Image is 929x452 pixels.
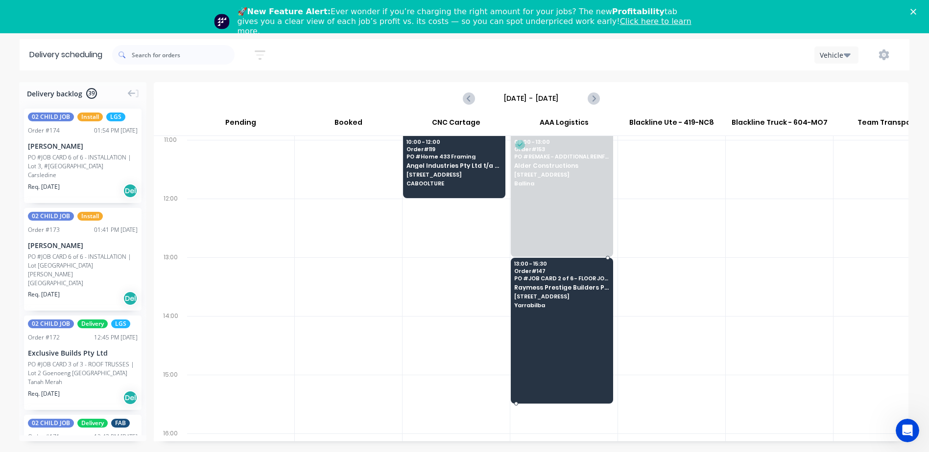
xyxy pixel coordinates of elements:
[28,240,138,250] div: [PERSON_NAME]
[94,226,138,234] div: 01:41 PM [DATE]
[28,252,138,279] div: PO #JOB CARD 6 of 6 - INSTALLATION | Lot [GEOGRAPHIC_DATA][PERSON_NAME]
[406,162,501,169] span: Angel Industries Pty Ltd t/a Teeny Tiny Homes
[514,181,609,186] span: Ballina
[238,7,700,36] div: 🚀 Ever wonder if you’re charging the right amount for your jobs? The new tab gives you a clear vi...
[94,126,138,135] div: 01:54 PM [DATE]
[214,14,230,29] img: Profile image for Team
[514,302,609,308] span: Yarrabilba
[406,139,501,145] span: 10:00 - 12:00
[726,114,833,136] div: Blackline Truck - 604-MO7
[514,294,609,299] span: [STREET_ADDRESS]
[132,45,235,65] input: Search for orders
[514,172,609,178] span: [STREET_ADDRESS]
[123,291,138,306] div: Del
[111,319,130,328] span: LGS
[247,7,331,16] b: New Feature Alert:
[111,419,130,428] span: FAB
[20,39,112,70] div: Delivery scheduling
[896,419,919,442] iframe: Intercom live chat
[154,193,187,251] div: 12:00
[28,171,138,180] div: Carsledine
[28,182,60,191] span: Req. [DATE]
[514,139,609,145] span: 06:00 - 13:00
[28,290,60,299] span: Req. [DATE]
[406,181,501,186] span: CABOOLTURE
[77,113,103,121] span: Install
[94,432,138,441] div: 12:43 PM [DATE]
[28,389,60,398] span: Req. [DATE]
[28,378,138,386] div: Tanah Merah
[28,360,138,378] div: PO #JOB CARD 3 of 3 - ROOF TRUSSES | Lot 2 Goenoeng [GEOGRAPHIC_DATA]
[514,146,609,152] span: Order # 153
[406,172,501,178] span: [STREET_ADDRESS]
[612,7,665,16] b: Profitability
[28,319,74,328] span: 02 CHILD JOB
[123,183,138,198] div: Del
[514,275,609,281] span: PO # JOB CARD 2 of 6 - FLOOR JOISTS
[28,153,138,171] div: PO #JOB CARD 6 of 6 - INSTALLATION | Lot 3, #[GEOGRAPHIC_DATA]
[510,114,618,136] div: AAA Logistics
[154,251,187,310] div: 13:00
[514,154,609,159] span: PO # REMAKE - ADDITIONAL REINFORCING ITEMS (TRUSS)
[27,89,82,99] span: Delivery backlog
[514,284,609,291] span: Raymess Prestige Builders Pty Ltd
[514,268,609,274] span: Order # 147
[814,46,858,64] button: Vehicle
[28,212,74,221] span: 02 CHILD JOB
[910,9,920,15] div: Close
[86,88,97,99] span: 39
[820,50,848,60] div: Vehicle
[94,333,138,342] div: 12:45 PM [DATE]
[77,319,108,328] span: Delivery
[28,126,60,135] div: Order # 174
[28,226,60,234] div: Order # 173
[514,162,609,169] span: Alder Constructions
[154,310,187,369] div: 14:00
[28,348,138,358] div: Exclusive Builds Pty Ltd
[28,141,138,151] div: [PERSON_NAME]
[28,432,60,441] div: Order # 171
[403,114,510,136] div: CNC Cartage
[295,114,402,136] div: Booked
[154,134,187,193] div: 11:00
[406,146,501,152] span: Order # 119
[106,113,125,121] span: LGS
[28,279,138,288] div: [GEOGRAPHIC_DATA]
[28,333,60,342] div: Order # 172
[618,114,725,136] div: Blackline Ute - 419-NC8
[238,17,691,36] a: Click here to learn more.
[28,419,74,428] span: 02 CHILD JOB
[28,113,74,121] span: 02 CHILD JOB
[77,212,103,221] span: Install
[123,390,138,405] div: Del
[406,154,501,159] span: PO # Home 433 Framing
[77,419,108,428] span: Delivery
[187,114,294,136] div: Pending
[514,261,609,267] span: 13:00 - 15:30
[154,369,187,428] div: 15:00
